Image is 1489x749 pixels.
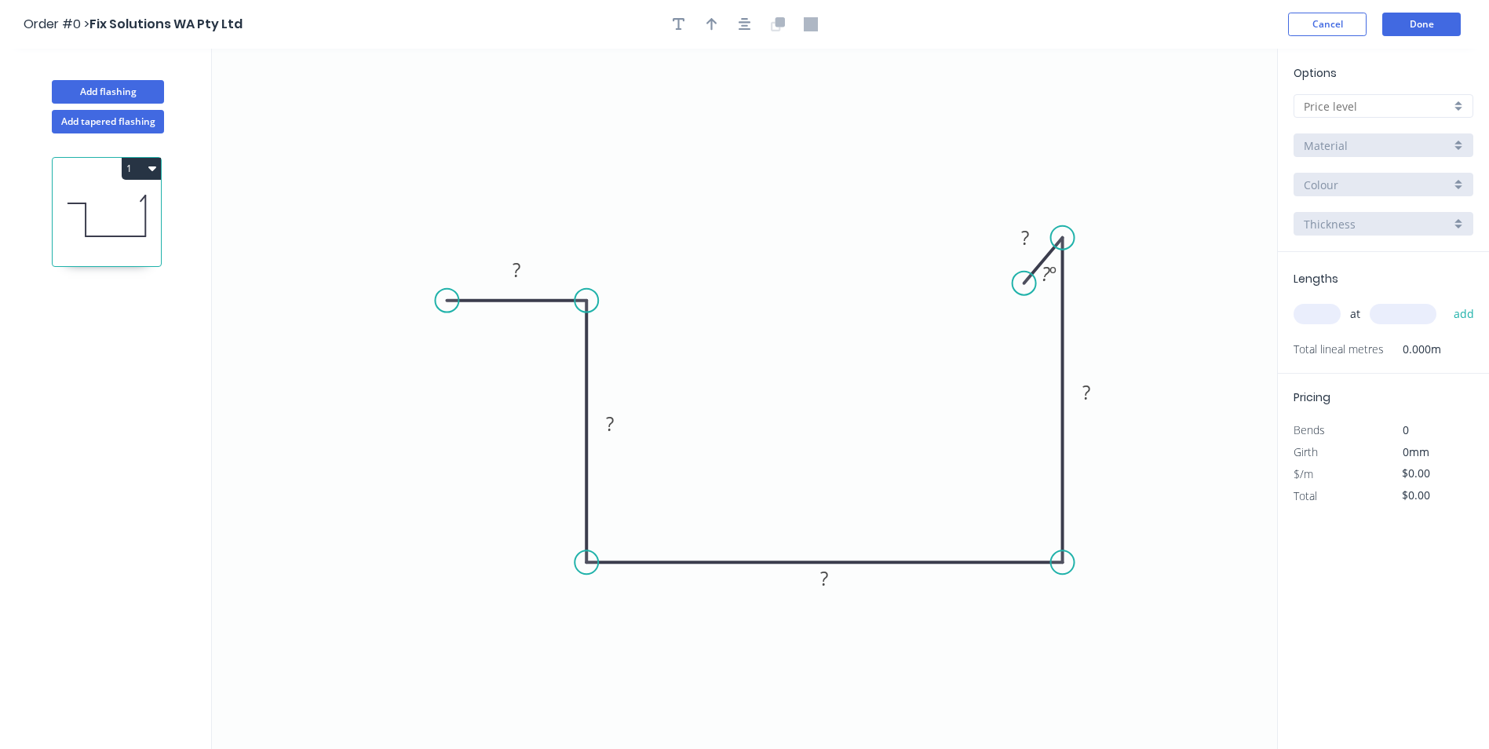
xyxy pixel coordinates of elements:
span: 0 [1403,422,1409,437]
span: Pricing [1294,389,1330,405]
span: Lengths [1294,271,1338,287]
tspan: ? [1082,379,1090,405]
span: 0mm [1403,444,1429,459]
tspan: ? [606,411,614,437]
tspan: ? [820,565,828,591]
tspan: º [1049,261,1057,287]
span: Bends [1294,422,1325,437]
tspan: ? [1042,261,1050,287]
button: 1 [122,158,161,180]
button: Done [1382,13,1461,36]
span: Total lineal metres [1294,338,1384,360]
input: Price level [1304,98,1451,115]
svg: 0 [212,49,1277,749]
tspan: ? [513,257,520,283]
span: Thickness [1304,216,1356,232]
span: Fix Solutions WA Pty Ltd [89,15,243,33]
span: $/m [1294,466,1313,481]
span: at [1350,303,1360,325]
span: Total [1294,488,1317,503]
button: add [1446,301,1483,327]
span: 0.000m [1384,338,1441,360]
button: Add tapered flashing [52,110,164,133]
span: Colour [1304,177,1338,193]
span: Options [1294,65,1337,81]
span: Girth [1294,444,1318,459]
button: Cancel [1288,13,1367,36]
span: Material [1304,137,1348,154]
span: Order #0 > [24,15,89,33]
button: Add flashing [52,80,164,104]
tspan: ? [1021,225,1029,250]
